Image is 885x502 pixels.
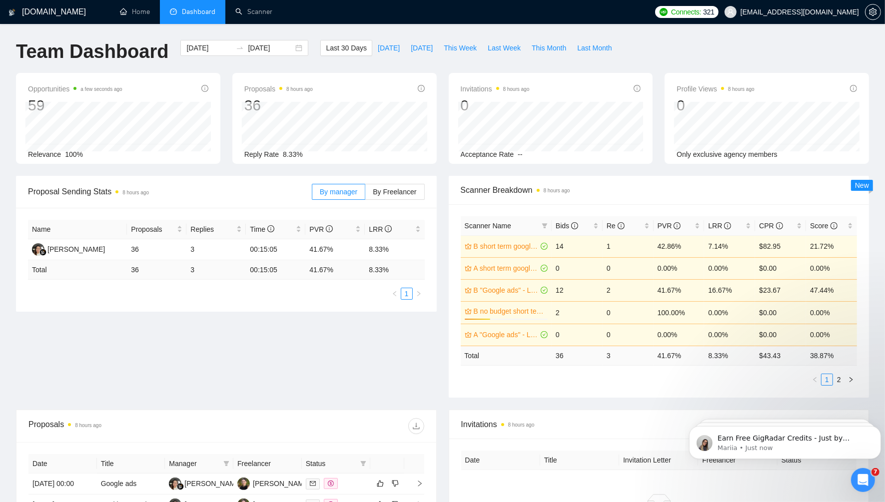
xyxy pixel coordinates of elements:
span: filter [542,223,548,229]
span: left [812,377,818,383]
div: [PERSON_NAME] [47,244,105,255]
td: $ 43.43 [755,346,806,365]
td: $82.95 [755,235,806,257]
span: PVR [658,222,681,230]
button: dislike [389,478,401,490]
td: 36 [127,239,186,260]
span: [DATE] [411,42,433,53]
a: setting [865,8,881,16]
div: 36 [244,96,313,115]
span: Proposals [131,224,175,235]
td: 16.67% [704,279,755,301]
a: Google ads [101,480,137,488]
time: 8 hours ago [503,86,530,92]
span: PVR [309,225,333,233]
span: This Month [532,42,566,53]
span: Proposal Sending Stats [28,185,312,198]
h1: Team Dashboard [16,40,168,63]
td: 42.86% [654,235,705,257]
a: B short term google ads US [474,241,539,252]
span: info-circle [724,222,731,229]
span: Last Week [488,42,521,53]
span: dislike [392,480,399,488]
td: 0.00% [654,324,705,346]
span: CPR [759,222,783,230]
div: [PERSON_NAME] [253,478,310,489]
td: 00:15:05 [246,260,305,280]
span: Last Month [577,42,612,53]
td: 8.33% [365,239,424,260]
a: NS[PERSON_NAME] [237,479,310,487]
td: 0.00% [806,301,857,324]
button: setting [865,4,881,20]
span: Profile Views [677,83,755,95]
img: logo [8,4,15,20]
td: 41.67% [654,279,705,301]
span: info-circle [618,222,625,229]
span: swap-right [236,44,244,52]
span: check-circle [541,243,548,250]
span: filter [358,456,368,471]
span: like [377,480,384,488]
span: dashboard [170,8,177,15]
td: 41.67 % [305,260,365,280]
iframe: Intercom live chat [851,468,875,492]
li: Next Page [413,288,425,300]
td: 0 [552,257,603,279]
time: 8 hours ago [544,188,570,193]
span: download [409,422,424,430]
span: check-circle [541,331,548,338]
td: 0.00% [704,324,755,346]
li: 1 [401,288,413,300]
th: Title [540,451,619,470]
td: 0.00% [704,257,755,279]
span: user [727,8,734,15]
span: check-circle [541,287,548,294]
iframe: Intercom notifications message [685,405,885,475]
a: A "Google ads" - Laziza - [GEOGRAPHIC_DATA] Only - [DATE] [474,329,539,340]
span: [DATE] [378,42,400,53]
span: Only exclusive agency members [677,150,778,158]
span: info-circle [418,85,425,92]
td: Total [28,260,127,280]
span: info-circle [201,85,208,92]
th: Manager [165,454,233,474]
td: 8.33 % [704,346,755,365]
td: 3 [603,346,654,365]
button: [DATE] [372,40,405,56]
time: 8 hours ago [286,86,313,92]
span: By Freelancer [373,188,416,196]
td: Google ads [97,474,165,495]
span: LRR [708,222,731,230]
button: right [413,288,425,300]
span: 8.33% [283,150,303,158]
td: $0.00 [755,324,806,346]
td: 0.00% [806,257,857,279]
span: crown [465,308,472,315]
td: 8.33 % [365,260,424,280]
span: By manager [320,188,357,196]
span: 100% [65,150,83,158]
td: 0 [603,324,654,346]
td: 100.00% [654,301,705,324]
span: info-circle [267,225,274,232]
time: 8 hours ago [508,422,535,428]
span: Scanner Breakdown [461,184,858,196]
input: End date [248,42,293,53]
span: mail [310,481,316,487]
button: left [389,288,401,300]
button: left [809,374,821,386]
li: Previous Page [809,374,821,386]
td: 0 [603,301,654,324]
time: 8 hours ago [75,423,101,428]
td: 36 [552,346,603,365]
span: Score [810,222,837,230]
th: Proposals [127,220,186,239]
td: 12 [552,279,603,301]
a: 2 [834,374,845,385]
button: This Month [526,40,572,56]
span: left [392,291,398,297]
span: info-circle [674,222,681,229]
